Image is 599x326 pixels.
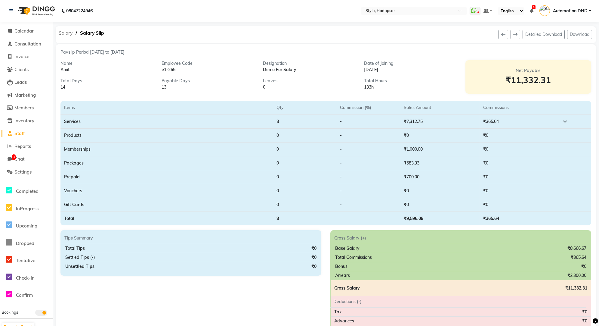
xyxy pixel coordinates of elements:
[334,318,354,324] div: Advances
[336,143,400,156] td: -
[60,143,273,156] td: Memberships
[336,101,400,115] th: Commission (%)
[16,292,33,298] span: Confirm
[336,129,400,143] td: -
[400,101,480,115] th: Sales Amount
[480,115,560,129] td: ₹365.64
[60,170,273,184] td: Prepaid
[14,67,29,72] span: Clients
[60,49,591,55] div: Payslip Period [DATE] to [DATE]
[273,129,337,143] td: 0
[400,143,480,156] td: ₹1,000.00
[162,84,254,90] div: 13
[336,170,400,184] td: -
[565,285,587,291] div: ₹11,332.31
[480,184,560,198] td: ₹0
[60,78,153,84] div: Total Days
[532,5,536,9] span: 3
[473,67,584,74] div: Net Payable
[14,118,34,124] span: Inventory
[60,67,153,73] div: Amit
[335,254,372,261] div: Total Commissions
[336,115,400,129] td: -
[77,28,107,39] span: Salary Slip
[311,263,316,270] div: ₹0
[530,8,533,14] a: 3
[582,309,587,315] div: ₹0
[2,143,51,150] a: Reports
[364,78,456,84] div: Total Hours
[334,309,342,315] div: Tax
[400,184,480,198] td: ₹0
[56,28,76,39] span: Salary
[2,66,51,73] a: Clients
[400,212,480,226] td: ₹9,596.08
[582,318,587,324] div: ₹0
[480,156,560,170] td: ₹0
[335,272,350,279] div: Arrears
[273,156,337,170] td: 0
[14,130,25,136] span: Staff
[60,84,153,90] div: 14
[14,156,24,162] span: Chat
[2,53,51,60] a: Invoice
[273,115,337,129] td: 8
[60,115,273,129] td: Services
[473,74,584,86] div: ₹11,332.31
[12,154,16,160] span: 3
[2,130,51,137] a: Staff
[162,60,254,67] div: Employee Code
[334,285,360,291] div: Gross Salary
[400,170,480,184] td: ₹700.00
[60,156,273,170] td: Packages
[336,184,400,198] td: -
[480,212,560,226] td: ₹365.64
[2,92,51,99] a: Marketing
[523,30,565,39] button: Detailed Download
[273,198,337,212] td: 0
[539,5,550,16] img: Automation DND
[60,101,273,115] th: Items
[336,156,400,170] td: -
[335,263,347,270] div: Bonus
[273,212,337,226] td: 8
[335,245,360,252] div: Base Salary
[14,41,41,47] span: Consultation
[480,129,560,143] td: ₹0
[311,245,316,252] div: ₹0
[364,60,456,67] div: Date of Joining
[14,54,29,59] span: Invoice
[2,105,51,111] a: Members
[263,78,355,84] div: Leaves
[2,310,18,315] span: Bookings
[2,169,51,176] a: Settings
[2,28,51,35] a: Calendar
[567,272,586,279] div: ₹2,300.00
[14,92,36,98] span: Marketing
[2,41,51,48] a: Consultation
[16,206,39,212] span: InProgress
[331,235,591,241] div: Gross Salary (+)
[2,156,51,163] a: 3Chat
[263,67,355,73] div: Demo For Salary
[16,258,35,263] span: Tentative
[480,198,560,212] td: ₹0
[364,84,456,90] div: 133h
[16,188,39,194] span: Completed
[65,263,94,270] div: Unsettled Tips
[65,245,85,252] div: Total Tips
[400,129,480,143] td: ₹0
[480,143,560,156] td: ₹0
[273,184,337,198] td: 0
[567,245,586,252] div: ₹8,666.67
[60,129,273,143] td: Products
[60,184,273,198] td: Vouchers
[311,254,316,261] div: ₹0
[273,170,337,184] td: 0
[14,79,27,85] span: Leads
[162,67,254,73] div: e1-265
[480,101,560,115] th: Commissions
[15,2,57,19] img: logo
[364,67,456,73] div: [DATE]
[14,169,32,175] span: Settings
